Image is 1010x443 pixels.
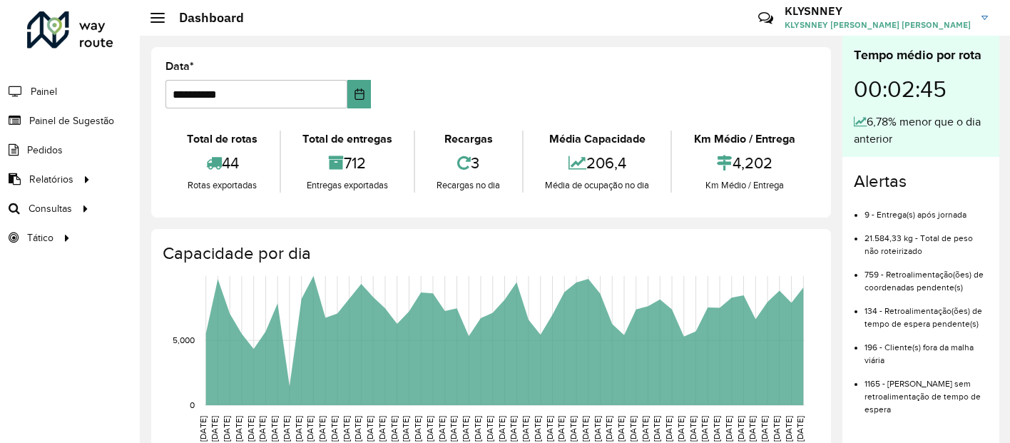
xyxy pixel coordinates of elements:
li: 1165 - [PERSON_NAME] sem retroalimentação de tempo de espera [864,367,988,416]
div: Média de ocupação no dia [527,178,668,193]
span: Painel [31,84,57,99]
div: Média Capacidade [527,131,668,148]
span: Tático [27,230,53,245]
text: [DATE] [473,416,482,442]
text: [DATE] [317,416,327,442]
div: Entregas exportadas [285,178,411,193]
text: [DATE] [425,416,434,442]
text: [DATE] [676,416,685,442]
span: Pedidos [27,143,63,158]
text: [DATE] [736,416,745,442]
text: [DATE] [509,416,518,442]
span: KLYSNNEY [PERSON_NAME] [PERSON_NAME] [785,19,971,31]
div: 712 [285,148,411,178]
text: [DATE] [556,416,566,442]
text: [DATE] [461,416,470,442]
li: 759 - Retroalimentação(ões) de coordenadas pendente(s) [864,258,988,294]
a: Contato Rápido [750,3,781,34]
text: [DATE] [664,416,673,442]
text: [DATE] [784,416,793,442]
text: [DATE] [342,416,351,442]
div: Km Médio / Entrega [675,178,813,193]
text: [DATE] [652,416,661,442]
text: [DATE] [593,416,602,442]
text: [DATE] [700,416,709,442]
text: [DATE] [604,416,613,442]
text: [DATE] [712,416,721,442]
text: [DATE] [353,416,362,442]
div: 206,4 [527,148,668,178]
text: [DATE] [568,416,578,442]
text: [DATE] [533,416,542,442]
div: 6,78% menor que o dia anterior [854,113,988,148]
text: [DATE] [545,416,554,442]
text: [DATE] [521,416,530,442]
label: Data [165,58,194,75]
text: [DATE] [210,416,219,442]
h4: Alertas [854,171,988,192]
li: 21.584,33 kg - Total de peso não roteirizado [864,221,988,258]
text: 0 [190,400,195,409]
div: Rotas exportadas [169,178,276,193]
div: 44 [169,148,276,178]
text: [DATE] [485,416,494,442]
text: [DATE] [294,416,303,442]
text: [DATE] [365,416,374,442]
text: [DATE] [772,416,781,442]
text: [DATE] [234,416,243,442]
text: [DATE] [641,416,650,442]
div: Tempo médio por rota [854,46,988,65]
text: 5,000 [173,335,195,345]
div: 3 [419,148,519,178]
text: [DATE] [413,416,422,442]
text: [DATE] [795,416,805,442]
div: 4,202 [675,148,813,178]
text: [DATE] [377,416,387,442]
text: [DATE] [222,416,231,442]
text: [DATE] [581,416,590,442]
text: [DATE] [497,416,506,442]
text: [DATE] [616,416,626,442]
text: [DATE] [628,416,638,442]
text: [DATE] [282,416,291,442]
text: [DATE] [330,416,339,442]
text: [DATE] [401,416,410,442]
h3: KLYSNNEY [785,4,971,18]
text: [DATE] [688,416,698,442]
div: Total de rotas [169,131,276,148]
text: [DATE] [246,416,255,442]
button: Choose Date [347,80,371,108]
li: 134 - Retroalimentação(ões) de tempo de espera pendente(s) [864,294,988,330]
text: [DATE] [389,416,399,442]
div: Recargas no dia [419,178,519,193]
h2: Dashboard [165,10,244,26]
span: Painel de Sugestão [29,113,114,128]
h4: Capacidade por dia [163,243,817,264]
text: [DATE] [748,416,757,442]
text: [DATE] [724,416,733,442]
text: [DATE] [437,416,447,442]
li: 196 - Cliente(s) fora da malha viária [864,330,988,367]
div: Total de entregas [285,131,411,148]
span: Relatórios [29,172,73,187]
text: [DATE] [449,416,458,442]
div: Recargas [419,131,519,148]
text: [DATE] [198,416,208,442]
li: 9 - Entrega(s) após jornada [864,198,988,221]
div: 00:02:45 [854,65,988,113]
text: [DATE] [760,416,769,442]
text: [DATE] [305,416,315,442]
span: Consultas [29,201,72,216]
text: [DATE] [270,416,279,442]
div: Km Médio / Entrega [675,131,813,148]
text: [DATE] [257,416,267,442]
